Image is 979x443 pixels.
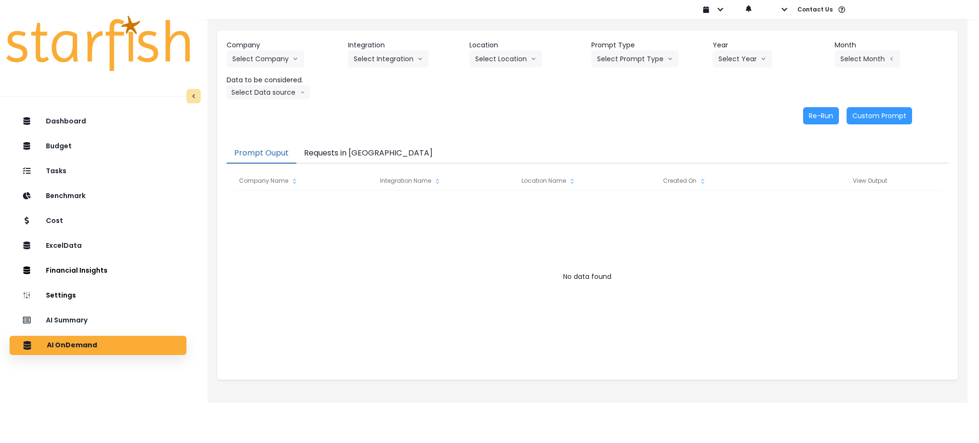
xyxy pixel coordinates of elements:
[658,171,799,190] div: Created On
[348,40,462,50] header: Integration
[46,316,87,324] p: AI Summary
[46,242,82,250] p: ExcelData
[517,171,658,190] div: Location Name
[227,85,310,100] button: Select Data sourcearrow down line
[234,171,375,190] div: Company Name
[46,217,63,225] p: Cost
[10,211,186,231] button: Cost
[227,75,340,85] header: Data to be considered.
[699,177,707,185] svg: sort
[713,50,772,67] button: Select Yeararrow down line
[375,171,516,190] div: Integration Name
[469,50,542,67] button: Select Locationarrow down line
[10,311,186,330] button: AI Summary
[296,144,440,164] button: Requests in [GEOGRAPHIC_DATA]
[591,50,679,67] button: Select Prompt Typearrow down line
[803,107,839,124] button: Re-Run
[227,50,304,67] button: Select Companyarrow down line
[10,112,186,131] button: Dashboard
[531,54,536,64] svg: arrow down line
[227,40,340,50] header: Company
[434,177,441,185] svg: sort
[10,187,186,206] button: Benchmark
[46,142,72,150] p: Budget
[713,40,827,50] header: Year
[835,50,900,67] button: Select Montharrow left line
[46,117,86,125] p: Dashboard
[293,54,298,64] svg: arrow down line
[300,88,305,97] svg: arrow down line
[234,267,941,286] div: No data found
[348,50,429,67] button: Select Integrationarrow down line
[469,40,583,50] header: Location
[227,144,296,164] button: Prompt Ouput
[10,236,186,255] button: ExcelData
[835,40,948,50] header: Month
[10,336,186,355] button: AI OnDemand
[46,167,66,175] p: Tasks
[10,137,186,156] button: Budget
[10,261,186,280] button: Financial Insights
[591,40,705,50] header: Prompt Type
[889,54,894,64] svg: arrow left line
[667,54,673,64] svg: arrow down line
[10,162,186,181] button: Tasks
[568,177,576,185] svg: sort
[291,177,298,185] svg: sort
[46,192,86,200] p: Benchmark
[761,54,766,64] svg: arrow down line
[47,341,97,350] p: AI OnDemand
[799,171,941,190] div: View Output
[417,54,423,64] svg: arrow down line
[10,286,186,305] button: Settings
[847,107,912,124] button: Custom Prompt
